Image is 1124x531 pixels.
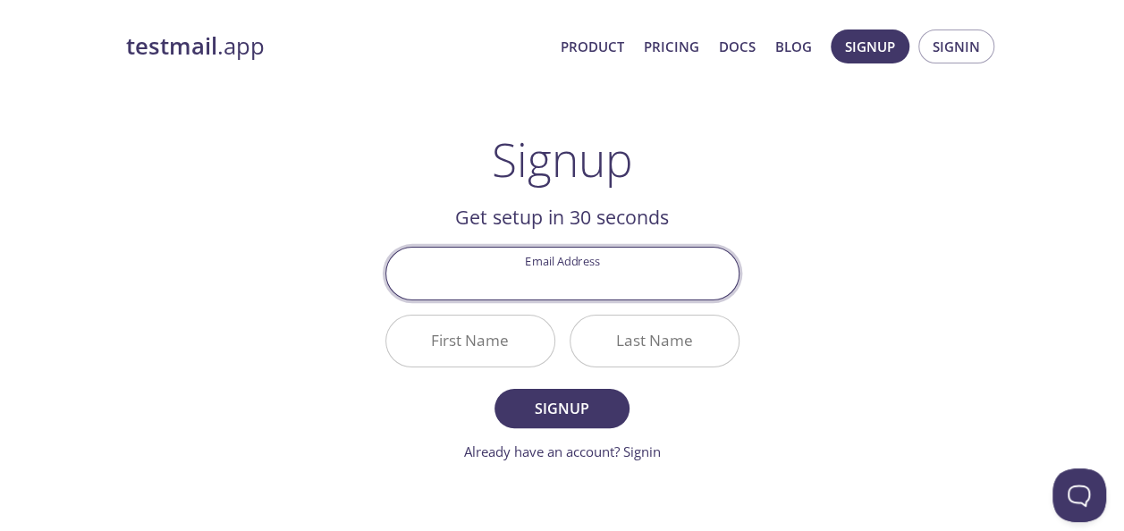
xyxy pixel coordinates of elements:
a: Docs [719,35,756,58]
a: Already have an account? Signin [464,442,661,460]
span: Signup [514,396,609,421]
a: Product [561,35,624,58]
span: Signup [845,35,895,58]
button: Signup [831,29,909,63]
a: Pricing [644,35,699,58]
iframe: Help Scout Beacon - Open [1052,468,1106,522]
button: Signup [494,389,629,428]
a: Blog [775,35,812,58]
h1: Signup [492,132,633,186]
h2: Get setup in 30 seconds [385,202,739,232]
a: testmail.app [126,31,546,62]
span: Signin [933,35,980,58]
strong: testmail [126,30,217,62]
button: Signin [918,29,994,63]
